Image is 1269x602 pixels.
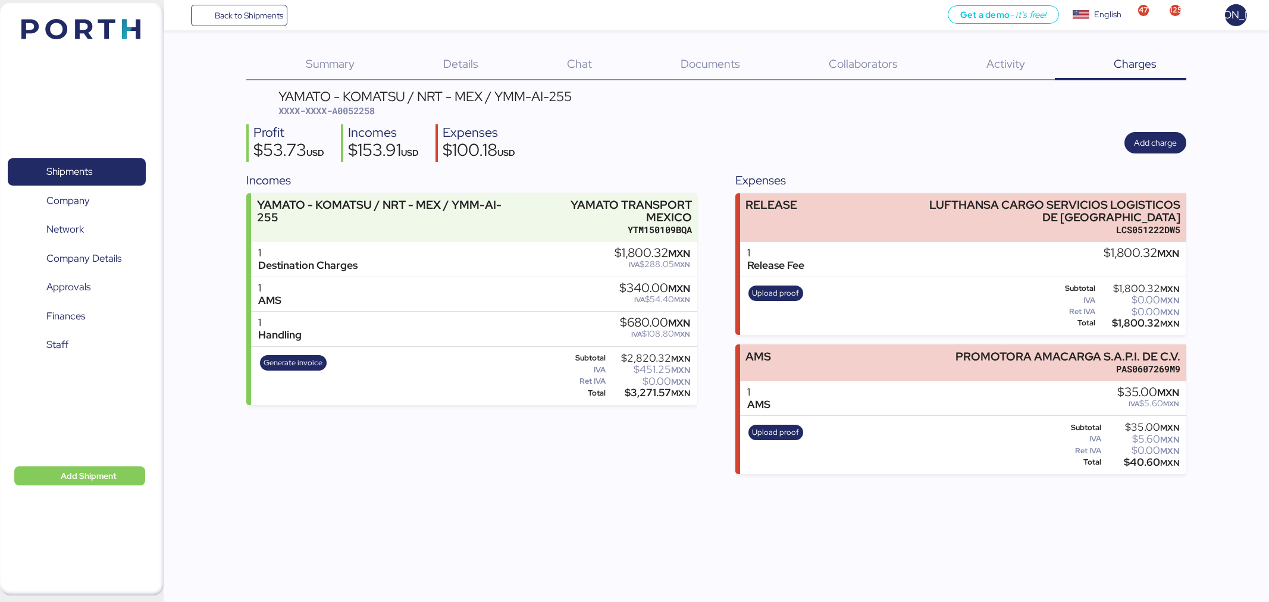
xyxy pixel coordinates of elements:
[258,316,302,329] div: 1
[748,286,803,301] button: Upload proof
[264,356,322,369] span: Generate invoice
[735,171,1186,189] div: Expenses
[246,171,697,189] div: Incomes
[674,295,690,305] span: MXN
[1094,8,1121,21] div: English
[1160,295,1179,306] span: MXN
[920,224,1181,236] div: LCS051222DW5
[191,5,288,26] a: Back to Shipments
[1098,296,1179,305] div: $0.00
[615,260,690,269] div: $288.05
[258,282,281,294] div: 1
[620,330,690,338] div: $108.80
[608,354,691,363] div: $2,820.32
[1098,308,1179,316] div: $0.00
[1157,247,1179,260] span: MXN
[46,163,92,180] span: Shipments
[671,365,690,375] span: MXN
[620,316,690,330] div: $680.00
[443,142,515,162] div: $100.18
[278,90,572,103] div: YAMATO - KOMATSU / NRT - MEX / YMM-AI-255
[443,124,515,142] div: Expenses
[1051,296,1095,305] div: IVA
[1051,308,1095,316] div: Ret IVA
[46,336,68,353] span: Staff
[215,8,283,23] span: Back to Shipments
[443,56,478,71] span: Details
[745,199,797,211] div: RELEASE
[1134,136,1177,150] span: Add charge
[619,282,690,295] div: $340.00
[306,56,355,71] span: Summary
[747,247,804,259] div: 1
[668,282,690,295] span: MXN
[634,295,645,305] span: IVA
[829,56,898,71] span: Collaborators
[955,350,1180,363] div: PROMOTORA AMACARGA S.A.P.I. DE C.V.
[608,365,691,374] div: $451.25
[986,56,1025,71] span: Activity
[1117,386,1179,399] div: $35.00
[8,331,146,359] a: Staff
[747,386,770,399] div: 1
[747,399,770,411] div: AMS
[608,388,691,397] div: $3,271.57
[619,295,690,304] div: $54.40
[1051,435,1101,443] div: IVA
[1124,132,1186,153] button: Add charge
[1117,399,1179,408] div: $5.60
[1160,284,1179,294] span: MXN
[631,330,642,339] span: IVA
[401,147,419,158] span: USD
[1104,458,1179,467] div: $40.60
[497,147,515,158] span: USD
[674,330,690,339] span: MXN
[671,353,690,364] span: MXN
[920,199,1181,224] div: LUFTHANSA CARGO SERVICIOS LOGISTICOS DE [GEOGRAPHIC_DATA]
[671,388,690,399] span: MXN
[745,350,771,363] div: AMS
[752,426,799,439] span: Upload proof
[258,259,358,272] div: Destination Charges
[14,466,145,485] button: Add Shipment
[1129,399,1139,409] span: IVA
[562,377,606,385] div: Ret IVA
[8,158,146,186] a: Shipments
[258,294,281,307] div: AMS
[8,245,146,272] a: Company Details
[1104,247,1179,260] div: $1,800.32
[1051,284,1095,293] div: Subtotal
[1160,434,1179,445] span: MXN
[1104,446,1179,455] div: $0.00
[278,105,375,117] span: XXXX-XXXX-A0052258
[562,366,606,374] div: IVA
[615,247,690,260] div: $1,800.32
[1051,319,1095,327] div: Total
[1157,386,1179,399] span: MXN
[253,124,324,142] div: Profit
[306,147,324,158] span: USD
[61,469,117,483] span: Add Shipment
[1098,319,1179,328] div: $1,800.32
[1160,446,1179,456] span: MXN
[1163,399,1179,409] span: MXN
[525,199,692,224] div: YAMATO TRANSPORT MEXICO
[260,355,327,371] button: Generate invoice
[1051,424,1101,432] div: Subtotal
[629,260,640,269] span: IVA
[258,247,358,259] div: 1
[8,187,146,215] a: Company
[8,303,146,330] a: Finances
[348,124,419,142] div: Incomes
[1160,307,1179,318] span: MXN
[348,142,419,162] div: $153.91
[668,247,690,260] span: MXN
[1160,422,1179,433] span: MXN
[681,56,740,71] span: Documents
[46,250,121,267] span: Company Details
[1104,423,1179,432] div: $35.00
[567,56,592,71] span: Chat
[562,389,606,397] div: Total
[752,287,799,300] span: Upload proof
[525,224,692,236] div: YTM150109BQA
